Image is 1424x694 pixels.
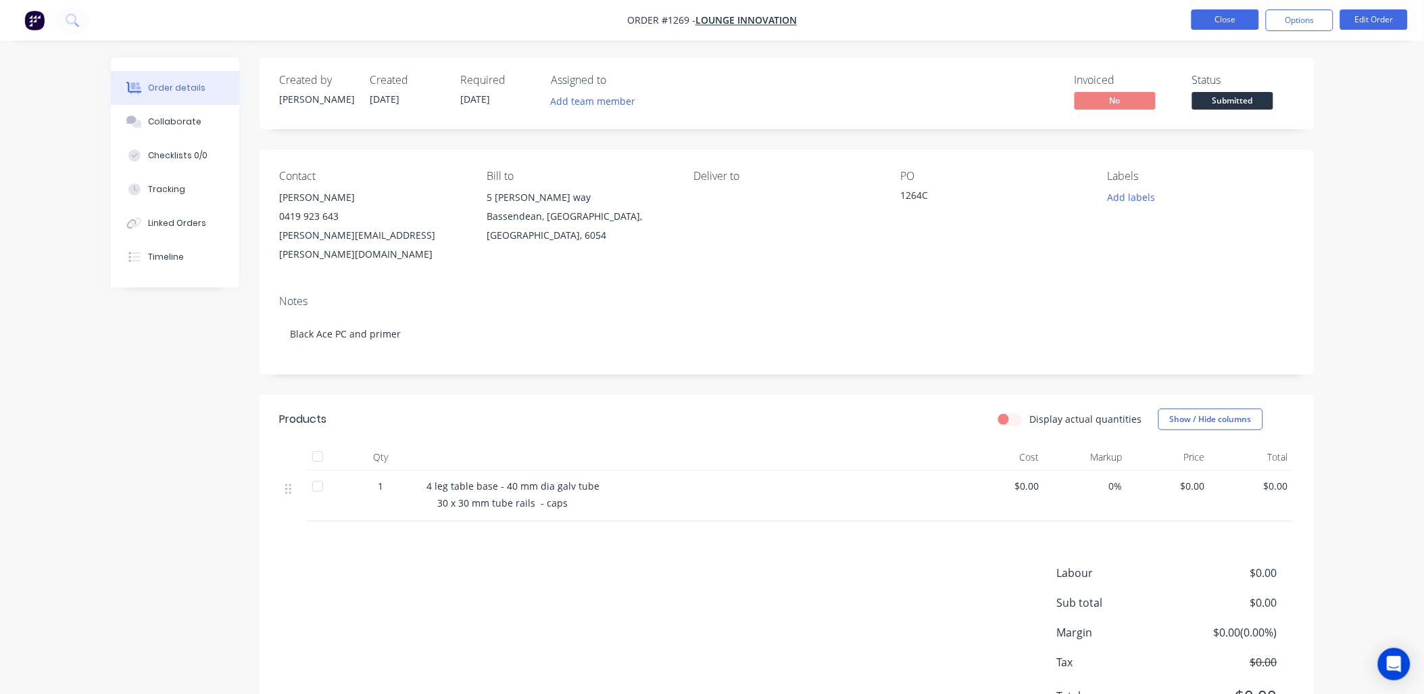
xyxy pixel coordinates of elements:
[1192,9,1259,30] button: Close
[1075,74,1176,87] div: Invoiced
[280,295,1294,308] div: Notes
[427,480,600,492] span: 4 leg table base - 40 mm dia galv tube
[695,14,797,27] a: Lounge Innovation
[901,188,1070,207] div: 1264C
[438,496,568,509] span: 30 x 30 mm tube rails - caps
[543,92,643,110] button: Add team member
[1177,595,1277,611] span: $0.00
[280,188,465,264] div: [PERSON_NAME]0419 923 643[PERSON_NAME][EMAIL_ADDRESS][PERSON_NAME][DOMAIN_NAME]
[1057,565,1177,581] span: Labour
[1192,74,1294,87] div: Status
[461,74,535,87] div: Required
[1108,170,1293,183] div: Labels
[962,444,1046,471] div: Cost
[280,313,1294,354] div: Black Ace PC and primer
[487,170,672,183] div: Bill to
[378,479,384,493] span: 1
[1045,444,1128,471] div: Markup
[1177,565,1277,581] span: $0.00
[280,188,465,207] div: [PERSON_NAME]
[487,188,672,245] div: 5 [PERSON_NAME] wayBassendean, [GEOGRAPHIC_DATA], [GEOGRAPHIC_DATA], 6054
[1266,9,1333,31] button: Options
[1133,479,1206,493] span: $0.00
[627,14,695,27] span: Order #1269 -
[111,71,239,105] button: Order details
[487,207,672,245] div: Bassendean, [GEOGRAPHIC_DATA], [GEOGRAPHIC_DATA], 6054
[111,206,239,240] button: Linked Orders
[461,93,491,106] span: [DATE]
[280,74,354,87] div: Created by
[901,170,1086,183] div: PO
[111,139,239,172] button: Checklists 0/0
[1192,92,1273,109] span: Submitted
[370,93,400,106] span: [DATE]
[1030,412,1142,426] label: Display actual quantities
[24,10,45,30] img: Factory
[148,217,206,229] div: Linked Orders
[693,170,879,183] div: Deliver to
[280,170,465,183] div: Contact
[1216,479,1288,493] span: $0.00
[1057,654,1177,670] span: Tax
[111,240,239,274] button: Timeline
[1128,444,1211,471] div: Price
[280,92,354,106] div: [PERSON_NAME]
[280,226,465,264] div: [PERSON_NAME][EMAIL_ADDRESS][PERSON_NAME][DOMAIN_NAME]
[1210,444,1294,471] div: Total
[148,183,185,195] div: Tracking
[1100,188,1162,206] button: Add labels
[1340,9,1408,30] button: Edit Order
[1050,479,1123,493] span: 0%
[551,92,643,110] button: Add team member
[148,82,205,94] div: Order details
[1057,595,1177,611] span: Sub total
[111,105,239,139] button: Collaborate
[1177,654,1277,670] span: $0.00
[370,74,445,87] div: Created
[1378,648,1410,680] div: Open Intercom Messenger
[1177,624,1277,641] span: $0.00 ( 0.00 %)
[341,444,422,471] div: Qty
[1075,92,1156,109] span: No
[1192,92,1273,112] button: Submitted
[280,207,465,226] div: 0419 923 643
[487,188,672,207] div: 5 [PERSON_NAME] way
[551,74,687,87] div: Assigned to
[148,149,207,162] div: Checklists 0/0
[280,411,327,427] div: Products
[111,172,239,206] button: Tracking
[1057,624,1177,641] span: Margin
[968,479,1040,493] span: $0.00
[148,251,184,263] div: Timeline
[148,116,201,128] div: Collaborate
[1158,409,1263,430] button: Show / Hide columns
